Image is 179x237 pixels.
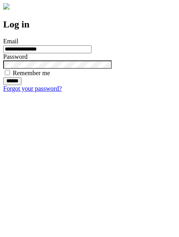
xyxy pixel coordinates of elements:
[13,70,50,76] label: Remember me
[3,85,62,92] a: Forgot your password?
[3,38,18,45] label: Email
[3,19,176,30] h2: Log in
[3,3,10,10] img: logo-4e3dc11c47720685a147b03b5a06dd966a58ff35d612b21f08c02c0306f2b779.png
[3,53,27,60] label: Password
